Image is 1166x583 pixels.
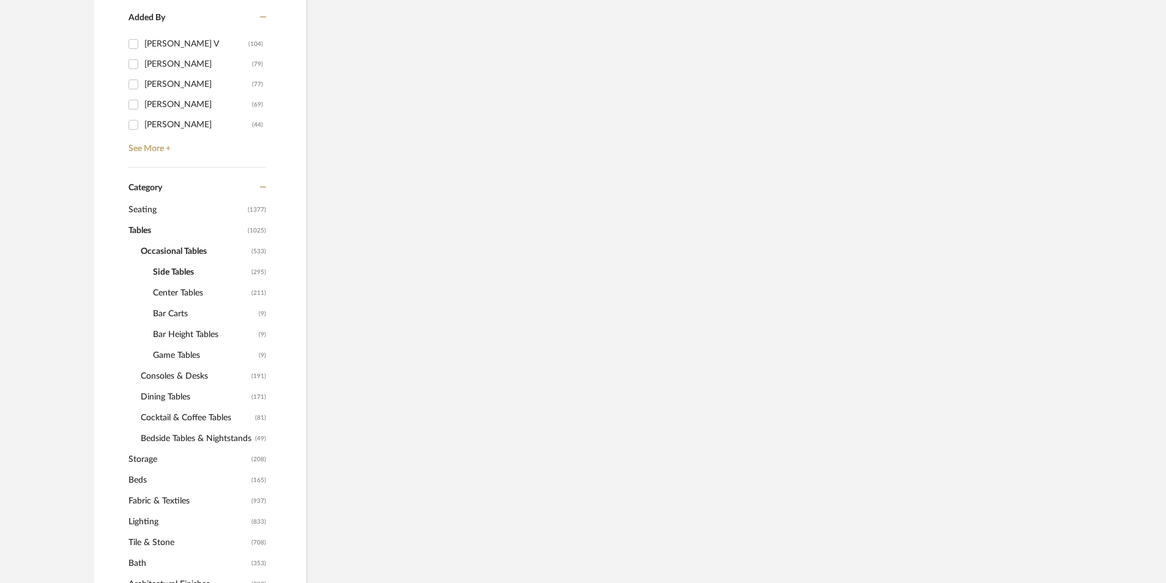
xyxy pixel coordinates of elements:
[255,429,266,448] span: (49)
[128,470,248,491] span: Beds
[144,34,248,54] div: [PERSON_NAME] V
[128,220,245,241] span: Tables
[252,75,263,94] div: (77)
[251,491,266,511] span: (937)
[248,221,266,240] span: (1025)
[251,470,266,490] span: (165)
[141,366,248,387] span: Consoles & Desks
[153,303,256,324] span: Bar Carts
[251,262,266,282] span: (295)
[259,346,266,365] span: (9)
[153,324,256,345] span: Bar Height Tables
[251,366,266,386] span: (191)
[128,199,245,220] span: Seating
[255,408,266,428] span: (81)
[252,54,263,74] div: (79)
[141,241,248,262] span: Occasional Tables
[153,262,248,283] span: Side Tables
[251,242,266,261] span: (533)
[248,200,266,220] span: (1377)
[141,428,252,449] span: Bedside Tables & Nightstands
[144,115,252,135] div: [PERSON_NAME]
[251,533,266,552] span: (708)
[252,95,263,114] div: (69)
[259,304,266,324] span: (9)
[251,450,266,469] span: (208)
[252,115,263,135] div: (44)
[128,532,248,553] span: Tile & Stone
[259,325,266,344] span: (9)
[125,135,266,154] a: See More +
[144,75,252,94] div: [PERSON_NAME]
[141,387,248,407] span: Dining Tables
[128,491,248,511] span: Fabric & Textiles
[248,34,263,54] div: (104)
[128,553,248,574] span: Bath
[251,554,266,573] span: (353)
[128,511,248,532] span: Lighting
[251,387,266,407] span: (171)
[153,345,256,366] span: Game Tables
[144,95,252,114] div: [PERSON_NAME]
[153,283,248,303] span: Center Tables
[141,407,252,428] span: Cocktail & Coffee Tables
[128,13,165,22] span: Added By
[251,512,266,532] span: (833)
[128,183,162,193] span: Category
[144,54,252,74] div: [PERSON_NAME]
[251,283,266,303] span: (211)
[128,449,248,470] span: Storage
